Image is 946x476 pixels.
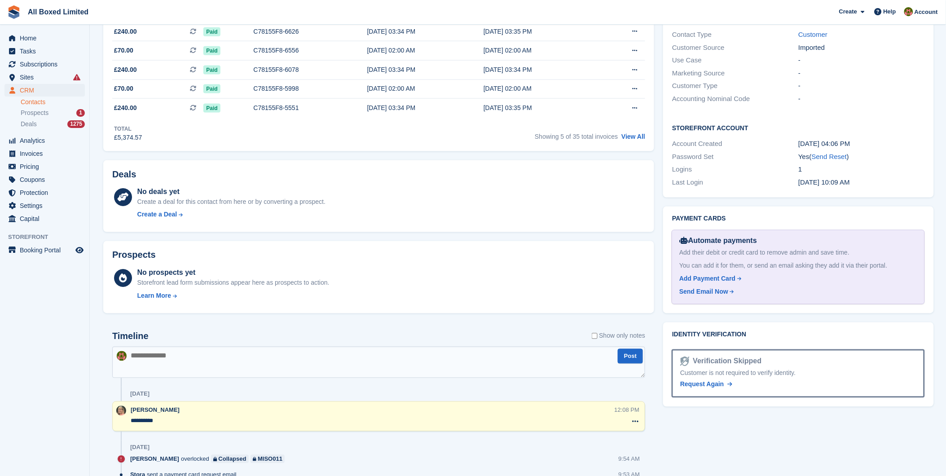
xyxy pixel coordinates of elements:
div: £5,374.57 [114,133,142,142]
div: C78155F8-5551 [253,103,367,113]
a: All Boxed Limited [24,4,92,19]
div: Create a deal for this contact from here or by converting a prospect. [137,197,326,207]
a: Add Payment Card [679,274,913,284]
a: menu [4,173,85,186]
div: [DATE] 03:35 PM [484,103,600,113]
span: £240.00 [114,65,137,75]
div: Learn More [137,291,171,301]
span: Paid [203,46,220,55]
div: [DATE] 02:00 AM [484,46,600,55]
h2: Prospects [112,250,156,260]
span: Home [20,32,74,44]
a: menu [4,147,85,160]
span: Pricing [20,160,74,173]
div: Verification Skipped [690,356,762,367]
div: 1 [798,164,924,175]
a: menu [4,186,85,199]
a: menu [4,58,85,71]
a: menu [4,134,85,147]
a: Preview store [74,245,85,256]
a: Prospects 1 [21,108,85,118]
div: C78155F8-6078 [253,65,367,75]
span: Protection [20,186,74,199]
div: [DATE] 04:06 PM [798,139,924,149]
time: 2024-10-18 09:09:16 UTC [798,178,850,186]
span: Analytics [20,134,74,147]
div: [DATE] 03:34 PM [367,103,484,113]
div: Create a Deal [137,210,177,220]
div: Accounting Nominal Code [672,94,798,104]
span: Tasks [20,45,74,57]
a: View All [621,133,645,140]
img: Sharon Hawkins [904,7,913,16]
a: Send Reset [812,153,847,160]
div: - [798,55,924,66]
div: [DATE] 03:34 PM [367,65,484,75]
span: Request Again [680,381,724,388]
span: Create [839,7,857,16]
span: £240.00 [114,103,137,113]
i: Smart entry sync failures have occurred [73,74,80,81]
a: Deals 1275 [21,119,85,129]
div: Add Payment Card [679,274,735,284]
span: Sites [20,71,74,84]
img: Sharon Hawkins [117,351,127,361]
span: Settings [20,199,74,212]
div: Send Email Now [679,287,728,297]
span: £240.00 [114,27,137,36]
div: Logins [672,164,798,175]
div: 12:08 PM [615,406,640,414]
div: No deals yet [137,186,326,197]
div: Imported [798,43,924,53]
span: Help [884,7,896,16]
div: Marketing Source [672,68,798,79]
div: Account Created [672,139,798,149]
span: Coupons [20,173,74,186]
span: [PERSON_NAME] [131,407,180,414]
h2: Timeline [112,331,149,342]
div: - [798,81,924,91]
span: [PERSON_NAME] [130,455,179,463]
div: [DATE] 03:35 PM [484,27,600,36]
a: menu [4,160,85,173]
a: menu [4,71,85,84]
div: C78155F8-6556 [253,46,367,55]
div: 9:54 AM [619,455,640,463]
label: Show only notes [592,331,646,341]
div: [DATE] 03:34 PM [484,65,600,75]
span: Subscriptions [20,58,74,71]
div: Customer Source [672,43,798,53]
div: C78155F8-6626 [253,27,367,36]
input: Show only notes [592,331,598,341]
span: Capital [20,212,74,225]
div: [DATE] [130,391,150,398]
img: stora-icon-8386f47178a22dfd0bd8f6a31ec36ba5ce8667c1dd55bd0f319d3a0aa187defe.svg [7,5,21,19]
span: Paid [203,104,220,113]
div: Password Set [672,152,798,162]
span: £70.00 [114,84,133,93]
a: Request Again [680,380,732,389]
div: Use Case [672,55,798,66]
div: 1275 [67,120,85,128]
a: Collapsed [211,455,249,463]
h2: Payment cards [672,216,924,223]
div: - [798,94,924,104]
div: [DATE] 02:00 AM [367,46,484,55]
a: menu [4,244,85,256]
span: Paid [203,66,220,75]
a: menu [4,84,85,97]
div: [DATE] 02:00 AM [484,84,600,93]
div: [DATE] 03:34 PM [367,27,484,36]
div: Total [114,125,142,133]
div: - [798,68,924,79]
div: Customer is not required to verify identity. [680,369,916,378]
span: Invoices [20,147,74,160]
img: Sandie Mills [116,406,126,416]
a: Contacts [21,98,85,106]
span: ( ) [810,153,849,160]
span: Storefront [8,233,89,242]
h2: Identity verification [672,331,924,339]
div: Contact Type [672,30,798,40]
h2: Deals [112,169,136,180]
a: menu [4,199,85,212]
